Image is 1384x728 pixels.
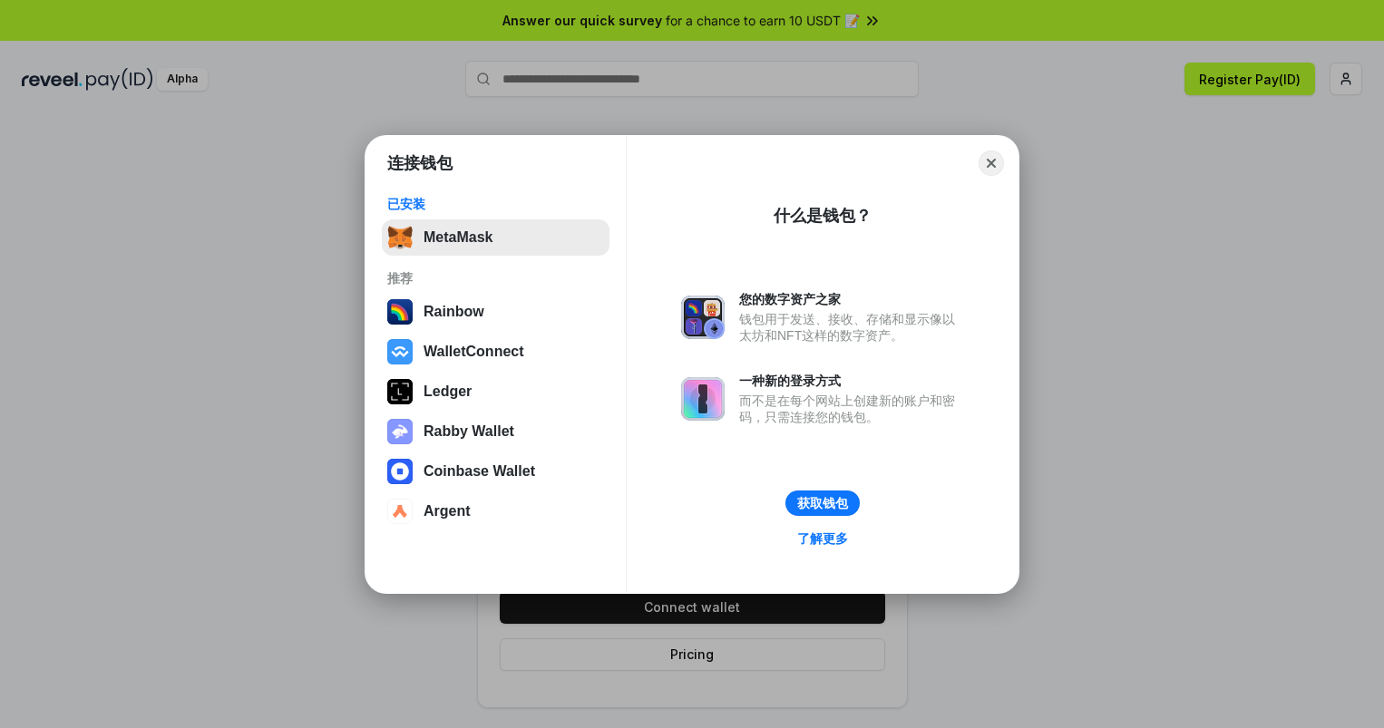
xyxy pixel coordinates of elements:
button: 获取钱包 [785,490,860,516]
div: 而不是在每个网站上创建新的账户和密码，只需连接您的钱包。 [739,393,964,425]
button: MetaMask [382,219,609,256]
div: 了解更多 [797,530,848,547]
button: Rabby Wallet [382,413,609,450]
button: Rainbow [382,294,609,330]
button: WalletConnect [382,334,609,370]
img: svg+xml,%3Csvg%20xmlns%3D%22http%3A%2F%2Fwww.w3.org%2F2000%2Fsvg%22%20fill%3D%22none%22%20viewBox... [681,296,725,339]
img: svg+xml,%3Csvg%20xmlns%3D%22http%3A%2F%2Fwww.w3.org%2F2000%2Fsvg%22%20fill%3D%22none%22%20viewBox... [387,419,413,444]
img: svg+xml,%3Csvg%20xmlns%3D%22http%3A%2F%2Fwww.w3.org%2F2000%2Fsvg%22%20width%3D%2228%22%20height%3... [387,379,413,404]
div: Rainbow [424,304,484,320]
img: svg+xml,%3Csvg%20width%3D%2228%22%20height%3D%2228%22%20viewBox%3D%220%200%2028%2028%22%20fill%3D... [387,339,413,364]
div: 一种新的登录方式 [739,373,964,389]
button: Ledger [382,374,609,410]
div: 推荐 [387,270,604,286]
img: svg+xml,%3Csvg%20fill%3D%22none%22%20height%3D%2233%22%20viewBox%3D%220%200%2035%2033%22%20width%... [387,225,413,250]
div: 您的数字资产之家 [739,291,964,307]
h1: 连接钱包 [387,152,453,174]
button: Argent [382,493,609,529]
img: svg+xml,%3Csvg%20width%3D%2228%22%20height%3D%2228%22%20viewBox%3D%220%200%2028%2028%22%20fill%3D... [387,459,413,484]
button: Close [979,150,1004,176]
div: 什么是钱包？ [774,205,872,227]
img: svg+xml,%3Csvg%20xmlns%3D%22http%3A%2F%2Fwww.w3.org%2F2000%2Fsvg%22%20fill%3D%22none%22%20viewBox... [681,377,725,421]
div: WalletConnect [424,344,524,360]
button: Coinbase Wallet [382,453,609,490]
div: 获取钱包 [797,495,848,511]
div: 钱包用于发送、接收、存储和显示像以太坊和NFT这样的数字资产。 [739,311,964,344]
div: 已安装 [387,196,604,212]
div: Coinbase Wallet [424,463,535,480]
img: svg+xml,%3Csvg%20width%3D%22120%22%20height%3D%22120%22%20viewBox%3D%220%200%20120%20120%22%20fil... [387,299,413,325]
a: 了解更多 [786,527,859,550]
img: svg+xml,%3Csvg%20width%3D%2228%22%20height%3D%2228%22%20viewBox%3D%220%200%2028%2028%22%20fill%3D... [387,499,413,524]
div: Rabby Wallet [424,423,514,440]
div: MetaMask [424,229,492,246]
div: Ledger [424,383,472,400]
div: Argent [424,503,471,519]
